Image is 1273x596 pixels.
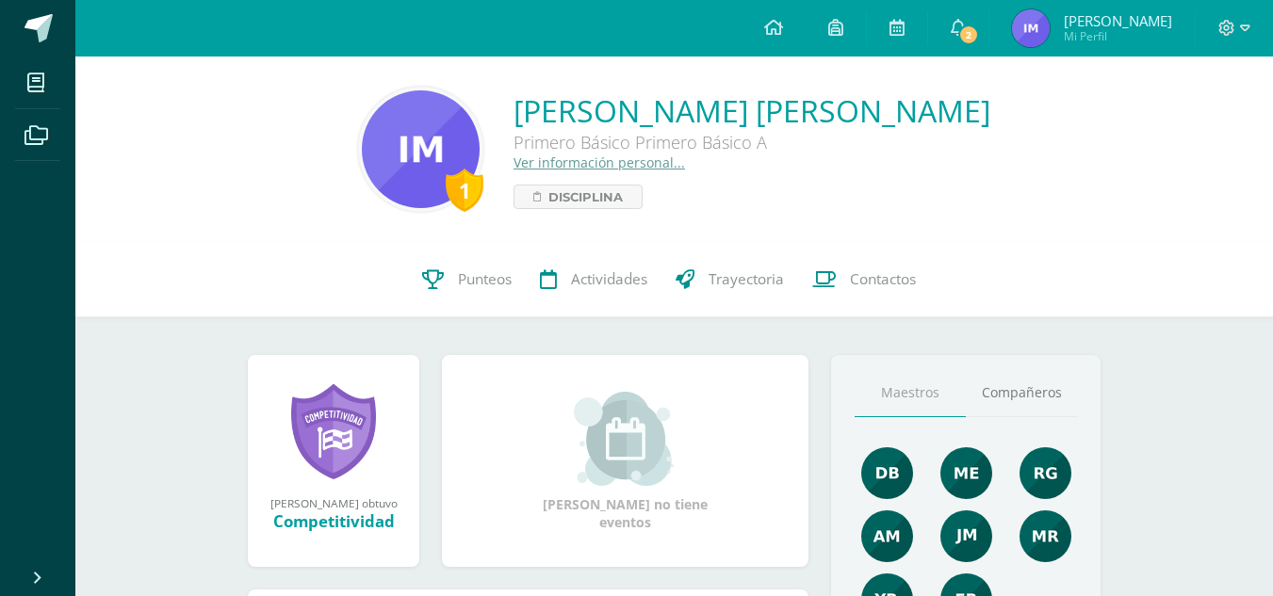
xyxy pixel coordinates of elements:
div: Primero Básico Primero Básico A [514,131,990,153]
img: 8826f058400e6d695bdbd433394ea967.png [362,90,480,208]
img: d63573055912b670afbd603c8ed2a4ef.png [940,510,992,562]
a: Punteos [408,242,526,317]
span: Disciplina [548,185,623,208]
a: [PERSON_NAME] [PERSON_NAME] [514,90,990,131]
span: Punteos [458,269,512,289]
div: [PERSON_NAME] obtuvo [267,495,400,510]
div: Competitividad [267,510,400,532]
a: Contactos [798,242,930,317]
a: Actividades [526,242,661,317]
a: Disciplina [514,185,643,209]
span: Mi Perfil [1064,28,1172,44]
span: 2 [958,24,979,45]
a: Compañeros [966,369,1077,417]
span: Contactos [850,269,916,289]
img: event_small.png [574,392,677,486]
img: 65453557fab290cae8854fbf14c7a1d7.png [940,447,992,499]
img: 92e8b7530cfa383477e969a429d96048.png [861,447,913,499]
img: c8ce501b50aba4663d5e9c1ec6345694.png [1020,447,1071,499]
span: [PERSON_NAME] [1064,11,1172,30]
div: [PERSON_NAME] no tiene eventos [531,392,720,531]
span: Actividades [571,269,647,289]
a: Ver información personal... [514,153,685,171]
img: de7dd2f323d4d3ceecd6bfa9930379e0.png [1020,510,1071,562]
a: Trayectoria [661,242,798,317]
img: b3fb3f58a32acb5e0d680de0dca8abbe.png [1012,9,1050,47]
span: Trayectoria [709,269,784,289]
a: Maestros [855,369,966,417]
img: b7c5ef9c2366ee6e8e33a2b1ce8f818e.png [861,510,913,562]
div: 1 [446,169,483,212]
